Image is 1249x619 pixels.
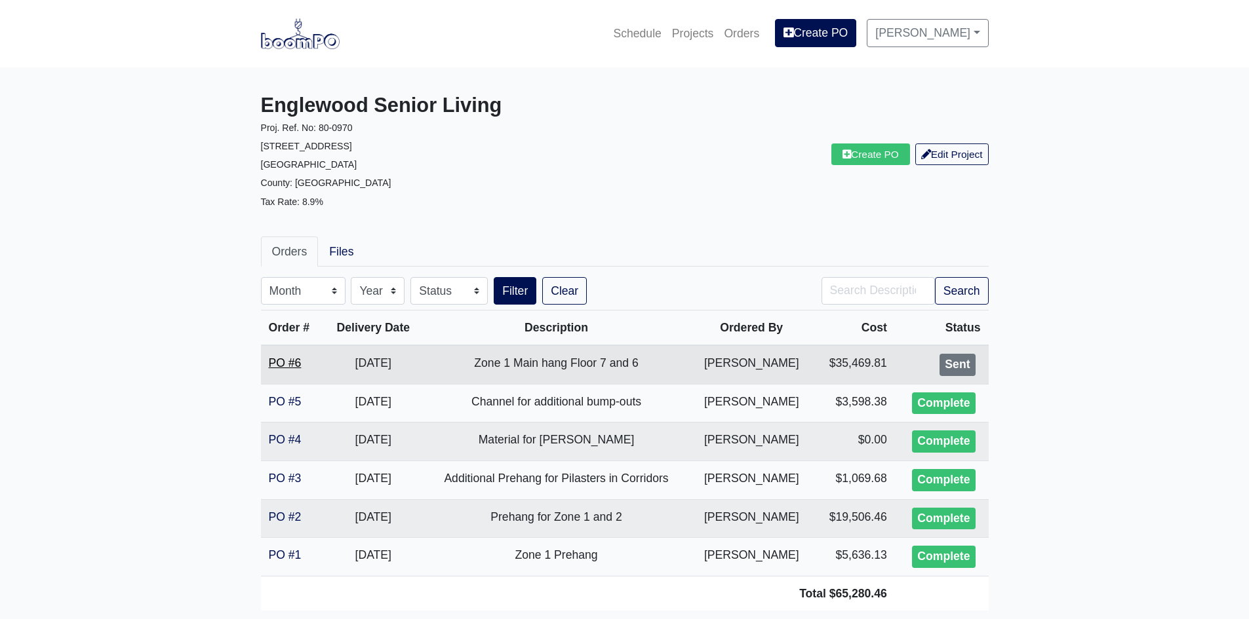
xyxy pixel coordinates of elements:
a: Schedule [608,19,666,48]
td: [DATE] [324,345,423,384]
td: [PERSON_NAME] [690,538,813,576]
td: $19,506.46 [813,499,895,538]
td: $3,598.38 [813,384,895,422]
td: [PERSON_NAME] [690,345,813,384]
div: Sent [940,354,975,376]
td: $35,469.81 [813,345,895,384]
td: $0.00 [813,422,895,461]
td: [DATE] [324,384,423,422]
th: Status [895,310,989,346]
td: Channel for additional bump-outs [423,384,690,422]
td: [DATE] [324,422,423,461]
a: Clear [542,277,587,305]
small: [STREET_ADDRESS] [261,141,352,151]
td: [DATE] [324,460,423,499]
td: [DATE] [324,499,423,538]
h3: Englewood Senior Living [261,94,615,118]
td: Total $65,280.46 [261,576,895,610]
td: [PERSON_NAME] [690,422,813,461]
a: [PERSON_NAME] [867,19,988,47]
td: Zone 1 Prehang [423,538,690,576]
small: Proj. Ref. No: 80-0970 [261,122,353,133]
td: [PERSON_NAME] [690,384,813,422]
th: Order # [261,310,324,346]
td: Prehang for Zone 1 and 2 [423,499,690,538]
div: Complete [912,392,975,415]
small: Tax Rate: 8.9% [261,197,323,207]
a: Orders [261,236,319,267]
div: Complete [912,508,975,530]
td: [PERSON_NAME] [690,499,813,538]
small: [GEOGRAPHIC_DATA] [261,159,357,170]
button: Filter [494,277,536,305]
div: Complete [912,469,975,491]
td: Zone 1 Main hang Floor 7 and 6 [423,345,690,384]
a: Files [318,236,365,267]
td: [DATE] [324,538,423,576]
a: Create PO [831,143,910,165]
a: Create PO [775,19,856,47]
td: $5,636.13 [813,538,895,576]
th: Ordered By [690,310,813,346]
small: County: [GEOGRAPHIC_DATA] [261,178,391,188]
div: Complete [912,546,975,568]
img: boomPO [261,18,340,48]
a: Projects [667,19,719,48]
a: Edit Project [915,143,989,165]
div: Complete [912,430,975,453]
a: PO #6 [269,356,302,369]
td: $1,069.68 [813,460,895,499]
a: Orders [719,19,764,48]
a: PO #4 [269,433,302,446]
button: Search [935,277,989,305]
td: Material for [PERSON_NAME] [423,422,690,461]
a: PO #5 [269,395,302,408]
th: Delivery Date [324,310,423,346]
a: PO #3 [269,472,302,485]
a: PO #2 [269,510,302,523]
a: PO #1 [269,548,302,561]
td: Additional Prehang for Pilasters in Corridors [423,460,690,499]
td: [PERSON_NAME] [690,460,813,499]
th: Description [423,310,690,346]
th: Cost [813,310,895,346]
input: Search [822,277,935,305]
